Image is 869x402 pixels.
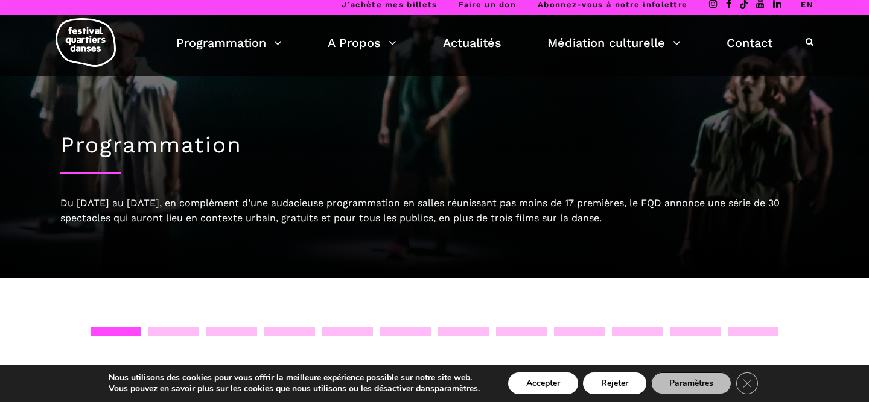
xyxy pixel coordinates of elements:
a: A Propos [328,33,396,53]
button: Accepter [508,372,578,394]
h1: Programmation [60,132,809,159]
button: Rejeter [583,372,646,394]
a: Actualités [443,33,501,53]
a: Médiation culturelle [547,33,681,53]
img: logo-fqd-med [56,18,116,67]
a: Programmation [176,33,282,53]
div: Du [DATE] au [DATE], en complément d’une audacieuse programmation en salles réunissant pas moins ... [60,195,809,226]
p: Vous pouvez en savoir plus sur les cookies que nous utilisons ou les désactiver dans . [109,383,480,394]
button: Close GDPR Cookie Banner [736,372,758,394]
button: Paramètres [651,372,731,394]
p: Nous utilisons des cookies pour vous offrir la meilleure expérience possible sur notre site web. [109,372,480,383]
a: Contact [727,33,772,53]
button: paramètres [434,383,478,394]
